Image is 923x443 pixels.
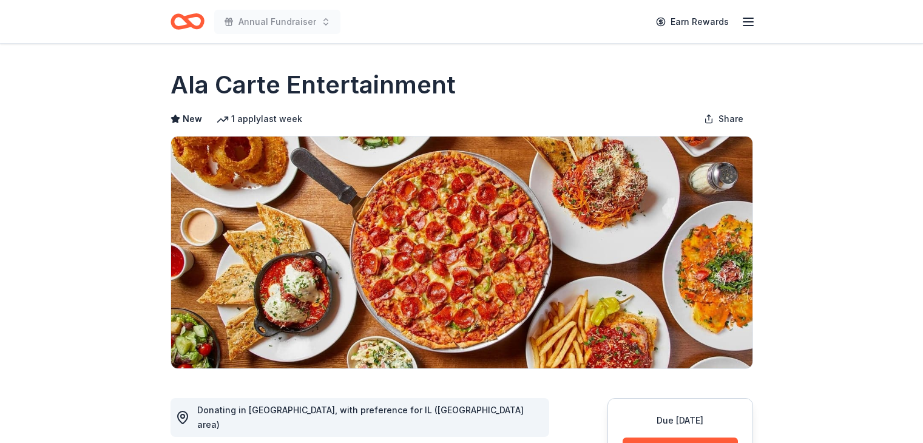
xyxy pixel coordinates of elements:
[171,7,205,36] a: Home
[217,112,302,126] div: 1 apply last week
[183,112,202,126] span: New
[214,10,340,34] button: Annual Fundraiser
[623,413,738,428] div: Due [DATE]
[694,107,753,131] button: Share
[171,137,752,368] img: Image for Ala Carte Entertainment
[718,112,743,126] span: Share
[238,15,316,29] span: Annual Fundraiser
[171,68,456,102] h1: Ala Carte Entertainment
[649,11,736,33] a: Earn Rewards
[197,405,524,430] span: Donating in [GEOGRAPHIC_DATA], with preference for IL ([GEOGRAPHIC_DATA] area)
